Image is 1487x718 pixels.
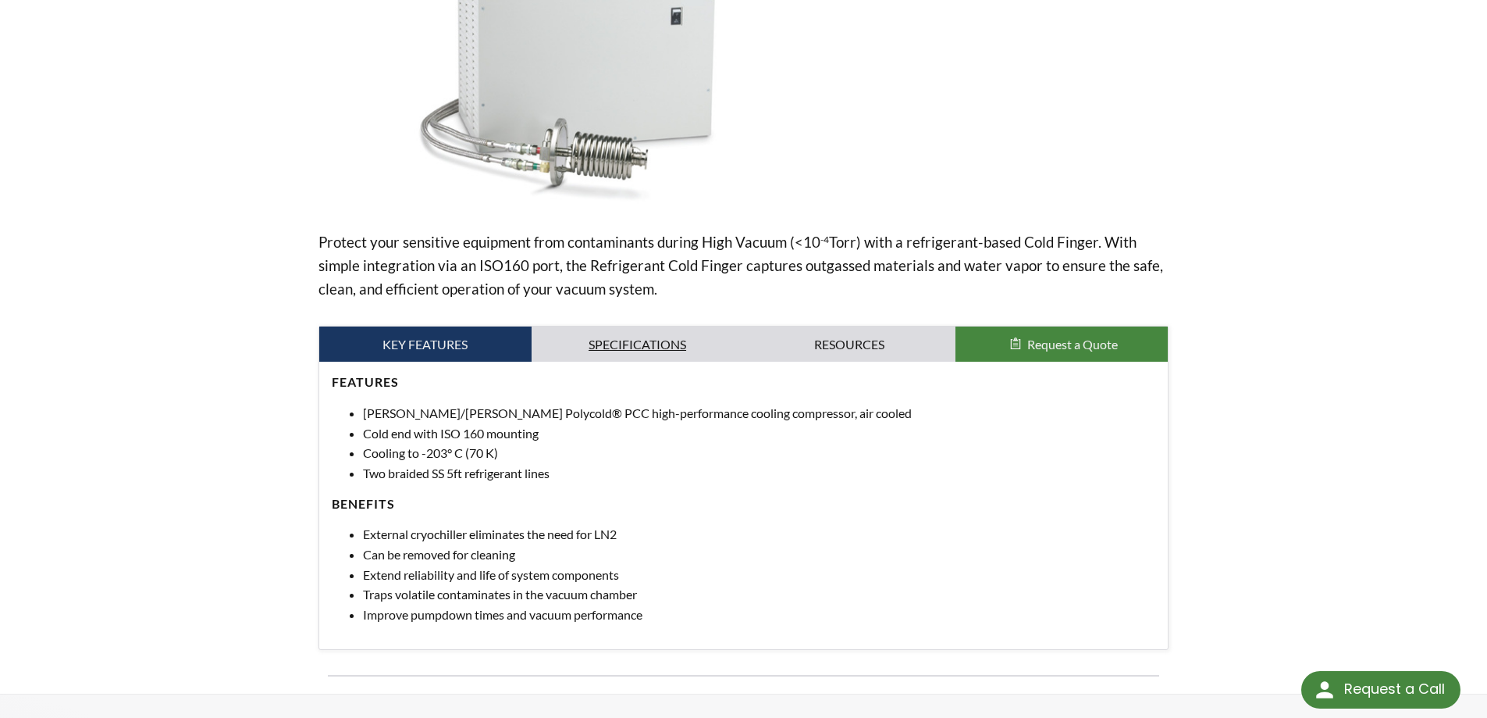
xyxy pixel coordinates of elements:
a: Resources [744,327,956,363]
li: Two braided SS 5ft refrigerant lines [363,463,1156,484]
li: Extend reliability and life of system components [363,565,1156,585]
h4: Benefits [332,496,1156,513]
sup: -4 [820,234,829,245]
li: Traps volatile contaminates in the vacuum chamber [363,584,1156,605]
a: Key Features [319,327,532,363]
li: [PERSON_NAME]/[PERSON_NAME] Polycold® PCC high-performance cooling compressor, air cooled [363,403,1156,423]
li: Cold end with ISO 160 mounting [363,423,1156,444]
div: Request a Call [1344,671,1445,707]
li: Can be removed for cleaning [363,545,1156,565]
button: Request a Quote [955,327,1168,363]
img: round button [1312,677,1337,702]
li: External cryochiller eliminates the need for LN2 [363,524,1156,545]
h4: Features [332,374,1156,391]
div: Request a Call [1301,671,1460,709]
p: Protect your sensitive equipment from contaminants during High Vacuum (<10 Torr) with a refrigera... [318,230,1169,301]
li: Improve pumpdown times and vacuum performance [363,605,1156,625]
li: Cooling to -203° C (70 K) [363,443,1156,463]
span: Request a Quote [1027,337,1118,352]
a: Specifications [532,327,744,363]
